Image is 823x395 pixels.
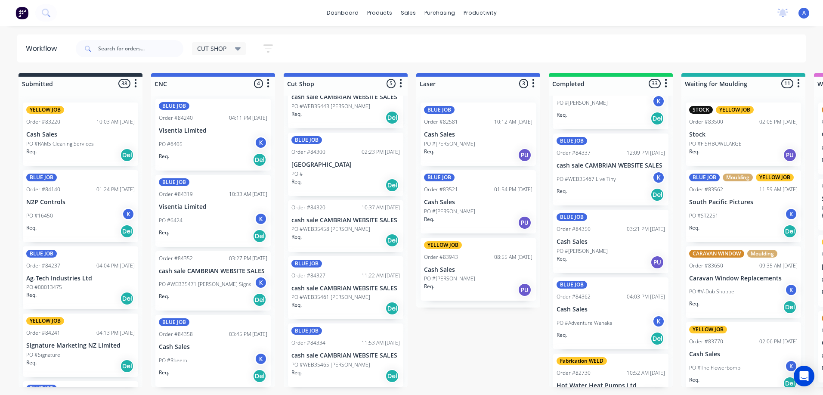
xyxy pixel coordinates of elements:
p: PO #[PERSON_NAME] [557,247,608,255]
p: PO #ST2251 [689,212,718,220]
div: PU [518,148,532,162]
p: PO #WEB35458 [PERSON_NAME] [291,225,370,233]
div: BLUE JOBOrder #8435803:45 PM [DATE]Cash SalesPO #RheemKReq.Del [155,315,271,387]
div: Order #84240 [159,114,193,122]
div: Order #84337 [557,149,591,157]
p: Stock [689,131,798,138]
div: Order #8432010:37 AM [DATE]cash sale CAMBRIAN WEBSITE SALESPO #WEB35458 [PERSON_NAME]Req.Del [288,200,403,252]
p: Req. [26,224,37,232]
div: BLUE JOB [159,102,189,110]
div: 03:45 PM [DATE] [229,330,267,338]
a: dashboard [322,6,363,19]
div: Order #84241 [26,329,60,337]
p: PO #V-Dub Shoppe [689,288,734,295]
div: YELLOW JOBOrder #8424104:13 PM [DATE]Signature Marketing NZ LimitedPO #SignatureReq.Del [23,314,138,377]
div: K [254,352,267,365]
p: [GEOGRAPHIC_DATA] [291,161,400,168]
div: 10:33 AM [DATE] [229,190,267,198]
div: Del [253,153,266,167]
p: Cash Sales [424,199,532,206]
p: Cash Sales [424,266,532,274]
div: K [652,315,665,328]
div: YELLOW JOBOrder #8377002:06 PM [DATE]Cash SalesPO #The FlowerbombKReq.Del [686,322,801,394]
p: cash sale CAMBRIAN WEBSITE SALES [291,93,400,101]
div: Order #84362 [557,293,591,301]
div: Del [783,376,797,390]
div: 03:27 PM [DATE] [229,255,267,262]
div: Del [385,233,399,247]
div: BLUE JOB [159,178,189,186]
div: Order #83650 [689,262,723,270]
p: PO #00013475 [26,283,62,291]
p: Cash Sales [557,306,665,313]
div: YELLOW JOB [716,106,754,114]
p: Req. [159,152,169,160]
p: Req. [557,111,567,119]
div: Del [385,111,399,124]
p: Req. [291,301,302,309]
p: cash sale CAMBRIAN WEBSITE SALES [291,285,400,292]
div: Order #84237 [26,262,60,270]
div: BLUE JOBOrder #8433712:09 PM [DATE]cash sale CAMBRIAN WEBSITE SALESPO #WEB35467 Live TinyKReq.Del [553,134,668,205]
div: BLUE JOBOrder #8258110:12 AM [DATE]Cash SalesPO #[PERSON_NAME]Req.PU [421,103,536,166]
div: Del [783,224,797,238]
div: Order #84350 [557,225,591,233]
p: Caravan Window Replacements [689,275,798,282]
p: PO #[PERSON_NAME] [557,99,608,107]
div: BLUE JOB [689,174,720,181]
div: products [363,6,396,19]
div: BLUE JOB [26,385,57,392]
div: YELLOW JOB [689,326,727,333]
div: Del [120,148,134,162]
div: 02:05 PM [DATE] [759,118,798,126]
p: PO #Rheem [159,357,187,364]
div: Moulding [747,250,777,258]
p: PO #WEB35465 [PERSON_NAME] [291,361,370,369]
div: Del [120,224,134,238]
div: Del [253,293,266,307]
div: 08:55 AM [DATE] [494,253,532,261]
p: Req. [291,178,302,186]
p: Req. [557,255,567,263]
div: 10:03 AM [DATE] [96,118,135,126]
div: Del [650,188,664,202]
div: 11:53 AM [DATE] [362,339,400,347]
div: 04:03 PM [DATE] [627,293,665,301]
div: Workflow [26,44,61,54]
input: Search for orders... [98,40,183,57]
span: A [802,9,806,17]
div: Order #84320 [291,204,325,211]
div: STOCKYELLOW JOBOrder #8350002:05 PM [DATE]StockPO #FISHBOWLLARGEReq.PU [686,103,801,166]
div: BLUE JOB [291,327,322,335]
p: Cash Sales [424,131,532,138]
div: 04:13 PM [DATE] [96,329,135,337]
div: K [652,171,665,184]
p: PO #[PERSON_NAME] [424,140,475,148]
p: PO #FISHBOWLLARGE [689,140,742,148]
div: Order #83943 [424,253,458,261]
div: Order #84300 [291,148,325,156]
p: Cash Sales [557,238,665,246]
div: 02:06 PM [DATE] [759,338,798,345]
div: 01:24 PM [DATE] [96,186,135,193]
div: K [652,95,665,108]
div: Order #83770 [689,338,723,345]
div: BLUE JOBOrder #8432711:22 AM [DATE]cash sale CAMBRIAN WEBSITE SALESPO #WEB35461 [PERSON_NAME]Req.Del [288,256,403,320]
p: Req. [26,359,37,367]
div: K [785,283,798,296]
p: PO #Adventure Wanaka [557,319,612,327]
p: PO #6424 [159,217,183,224]
div: BLUE JOBOrder #8423704:04 PM [DATE]Ag-Tech Industries LtdPO #00013475Req.Del [23,246,138,310]
p: Req. [159,229,169,236]
div: 02:23 PM [DATE] [362,148,400,156]
div: K [254,136,267,149]
div: Del [253,369,266,383]
p: PO #[PERSON_NAME] [424,208,475,215]
div: Del [385,178,399,192]
div: K [122,208,135,221]
div: Del [650,332,664,345]
p: Req. [689,224,699,232]
div: Order #84352 [159,255,193,262]
p: PO #16450 [26,212,53,220]
div: BLUE JOB [291,260,322,267]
